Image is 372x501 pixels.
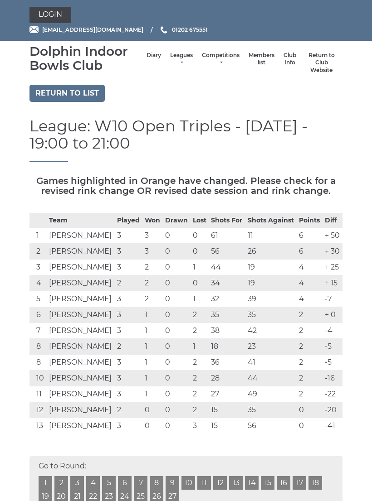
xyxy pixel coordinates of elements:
a: 1 [39,476,52,490]
td: 41 [245,355,297,371]
td: 15 [209,418,245,434]
td: 3 [142,244,163,260]
h5: Games highlighted in Orange have changed. Please check for a revised rink change OR revised date ... [29,176,343,196]
td: 0 [297,402,323,418]
td: 2 [297,355,323,371]
td: 0 [163,371,191,386]
td: 35 [209,307,245,323]
td: 0 [191,275,209,291]
a: 3 [70,476,84,490]
td: 19 [245,275,297,291]
a: Members list [249,52,274,67]
td: [PERSON_NAME] [47,371,115,386]
td: -20 [323,402,343,418]
td: 35 [245,307,297,323]
a: Club Info [284,52,296,67]
td: [PERSON_NAME] [47,402,115,418]
td: [PERSON_NAME] [47,339,115,355]
td: 2 [191,402,209,418]
td: 56 [209,244,245,260]
td: 0 [163,307,191,323]
td: -16 [323,371,343,386]
td: 0 [163,386,191,402]
td: 2 [297,339,323,355]
td: 3 [29,260,47,275]
td: 0 [297,418,323,434]
td: 19 [245,260,297,275]
td: 3 [142,228,163,244]
td: 1 [191,339,209,355]
a: 5 [102,476,116,490]
a: 9 [166,476,179,490]
td: 2 [297,307,323,323]
td: 1 [191,291,209,307]
img: Phone us [161,26,167,34]
td: 11 [245,228,297,244]
td: 3 [115,355,142,371]
td: 3 [115,418,142,434]
td: 35 [245,402,297,418]
td: -7 [323,291,343,307]
td: 0 [191,228,209,244]
td: 3 [115,228,142,244]
td: 3 [115,307,142,323]
td: 0 [163,355,191,371]
td: 2 [191,307,209,323]
td: 44 [209,260,245,275]
td: 0 [163,291,191,307]
td: 3 [115,260,142,275]
td: 0 [163,228,191,244]
td: 32 [209,291,245,307]
a: 14 [245,476,259,490]
a: 4 [86,476,100,490]
td: 2 [142,260,163,275]
td: 12 [29,402,47,418]
th: Team [47,213,115,228]
td: 3 [115,244,142,260]
td: [PERSON_NAME] [47,418,115,434]
a: 18 [308,476,322,490]
td: 10 [29,371,47,386]
td: 2 [115,339,142,355]
th: Diff [323,213,343,228]
td: 2 [191,371,209,386]
td: 2 [297,371,323,386]
td: 3 [115,323,142,339]
td: 1 [142,339,163,355]
td: [PERSON_NAME] [47,228,115,244]
td: 5 [29,291,47,307]
a: Diary [147,52,161,59]
a: 12 [213,476,227,490]
td: -4 [323,323,343,339]
td: [PERSON_NAME] [47,323,115,339]
td: 2 [297,323,323,339]
td: 0 [163,418,191,434]
td: -5 [323,355,343,371]
td: 2 [297,386,323,402]
td: -22 [323,386,343,402]
td: 3 [115,371,142,386]
td: 2 [191,355,209,371]
td: 4 [297,275,323,291]
td: 26 [245,244,297,260]
td: 3 [115,291,142,307]
td: 0 [142,402,163,418]
a: Email [EMAIL_ADDRESS][DOMAIN_NAME] [29,25,143,34]
td: 0 [163,323,191,339]
td: + 15 [323,275,343,291]
td: 6 [29,307,47,323]
td: 8 [29,339,47,355]
td: 6 [297,228,323,244]
td: 15 [209,402,245,418]
td: 1 [191,260,209,275]
td: 1 [142,307,163,323]
td: 38 [209,323,245,339]
th: Shots For [209,213,245,228]
td: 11 [29,386,47,402]
td: 0 [191,244,209,260]
td: 0 [163,244,191,260]
td: [PERSON_NAME] [47,291,115,307]
td: 36 [209,355,245,371]
td: + 30 [323,244,343,260]
td: 2 [191,323,209,339]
